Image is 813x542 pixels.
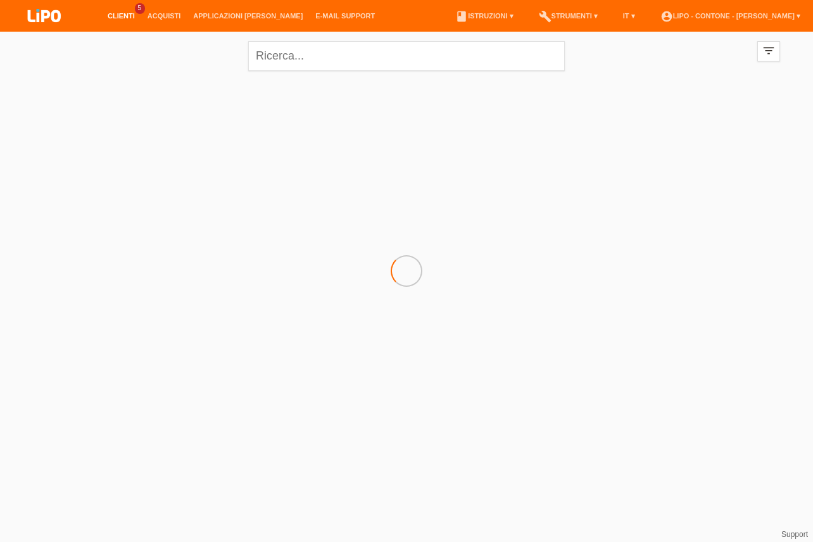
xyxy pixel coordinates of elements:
a: buildStrumenti ▾ [533,12,604,20]
i: account_circle [660,10,673,23]
i: build [539,10,551,23]
a: Acquisti [141,12,187,20]
a: Applicazioni [PERSON_NAME] [187,12,309,20]
a: account_circleLIPO - Contone - [PERSON_NAME] ▾ [654,12,807,20]
a: E-mail Support [309,12,381,20]
a: Clienti [101,12,141,20]
span: 5 [135,3,145,14]
a: IT ▾ [617,12,641,20]
a: LIPO pay [13,26,76,35]
i: filter_list [762,44,776,58]
a: bookIstruzioni ▾ [449,12,519,20]
a: Support [781,530,808,539]
i: book [455,10,468,23]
